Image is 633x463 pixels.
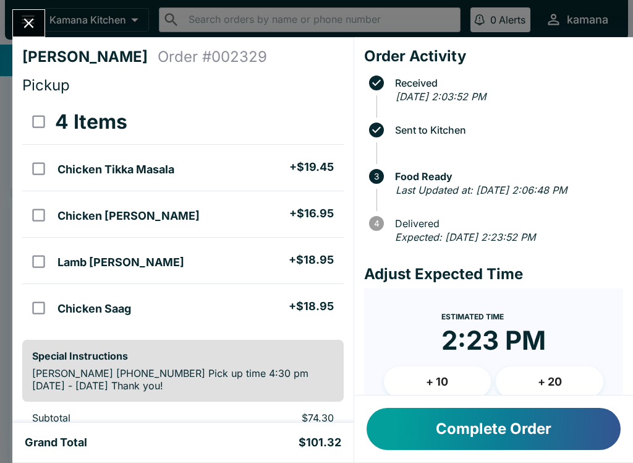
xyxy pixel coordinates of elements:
[396,90,486,103] em: [DATE] 2:03:52 PM
[389,218,623,229] span: Delivered
[32,350,334,362] h6: Special Instructions
[32,412,195,424] p: Subtotal
[22,100,344,330] table: orders table
[389,124,623,136] span: Sent to Kitchen
[57,209,200,223] h5: Chicken [PERSON_NAME]
[158,48,267,66] h4: Order # 002329
[55,110,127,134] h3: 4 Items
[57,162,174,177] h5: Chicken Tikka Masala
[215,412,334,424] p: $74.30
[373,219,379,228] text: 4
[389,171,623,182] span: Food Ready
[384,366,491,397] button: + 10
[57,301,131,316] h5: Chicken Saag
[57,255,184,270] h5: Lamb [PERSON_NAME]
[289,206,334,221] h5: + $16.95
[364,265,623,283] h4: Adjust Expected Time
[25,435,87,450] h5: Grand Total
[367,408,621,450] button: Complete Order
[22,76,70,94] span: Pickup
[396,184,567,196] em: Last Updated at: [DATE] 2:06:48 PM
[389,77,623,89] span: Received
[289,160,334,175] h5: + $19.45
[364,47,623,66] h4: Order Activity
[299,435,341,450] h5: $101.32
[32,367,334,392] p: [PERSON_NAME] [PHONE_NUMBER] Pick up time 4:30 pm [DATE] - [DATE] Thank you!
[289,299,334,314] h5: + $18.95
[13,10,45,37] button: Close
[289,253,334,267] h5: + $18.95
[374,171,379,181] text: 3
[441,324,546,357] time: 2:23 PM
[395,231,535,243] em: Expected: [DATE] 2:23:52 PM
[22,48,158,66] h4: [PERSON_NAME]
[441,312,504,321] span: Estimated Time
[496,366,603,397] button: + 20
